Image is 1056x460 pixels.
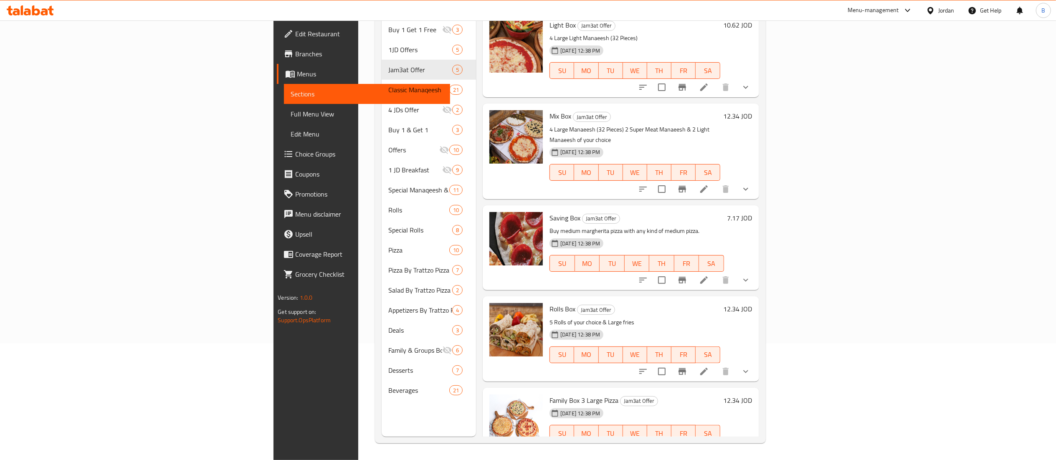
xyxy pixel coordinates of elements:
[550,346,574,363] button: SU
[388,65,452,75] div: Jam3at Offer
[550,394,618,407] span: Family Box 3 Large Pizza
[388,165,442,175] span: 1 JD Breakfast
[388,325,452,335] div: Deals
[388,245,449,255] div: Pizza
[453,326,462,334] span: 3
[653,363,671,380] span: Select to update
[388,205,449,215] div: Rolls
[295,169,443,179] span: Coupons
[388,385,449,395] div: Beverages
[696,164,720,181] button: SA
[574,425,598,442] button: MO
[578,21,615,30] span: Jam3at Offer
[452,65,463,75] div: items
[671,62,696,79] button: FR
[277,24,450,44] a: Edit Restaurant
[453,106,462,114] span: 2
[675,349,692,361] span: FR
[696,425,720,442] button: SA
[550,19,576,31] span: Light Box
[278,306,316,317] span: Get support on:
[699,255,724,272] button: SA
[550,110,571,122] span: Mix Box
[620,396,658,406] span: Jam3at Offer
[382,16,476,404] nav: Menu sections
[453,286,462,294] span: 2
[582,214,620,224] div: Jam3at Offer
[388,305,452,315] div: Appetizers By Trattzo Pizza
[382,100,476,120] div: 4 JDs Offer2
[653,258,671,270] span: TH
[672,77,692,97] button: Branch-specific-item
[295,29,443,39] span: Edit Restaurant
[741,366,751,377] svg: Show Choices
[382,360,476,380] div: Desserts7
[382,240,476,260] div: Pizza10
[716,179,736,199] button: delete
[291,129,443,139] span: Edit Menu
[295,249,443,259] span: Coverage Report
[382,380,476,400] div: Beverages21
[388,105,442,115] span: 4 JDs Offer
[599,346,623,363] button: TU
[295,49,443,59] span: Branches
[577,349,595,361] span: MO
[278,292,298,303] span: Version:
[450,246,462,254] span: 10
[623,425,647,442] button: WE
[577,65,595,77] span: MO
[388,285,452,295] span: Salad By Trattzo Pizza
[574,346,598,363] button: MO
[442,345,452,355] svg: Inactive section
[550,303,575,315] span: Rolls Box
[449,145,463,155] div: items
[649,255,674,272] button: TH
[623,62,647,79] button: WE
[284,104,450,124] a: Full Menu View
[382,280,476,300] div: Salad By Trattzo Pizza2
[450,86,462,94] span: 21
[388,345,442,355] div: Family & Groups Boxes
[452,45,463,55] div: items
[452,265,463,275] div: items
[599,62,623,79] button: TU
[452,105,463,115] div: items
[291,109,443,119] span: Full Menu View
[550,317,720,328] p: 5 Rolls of your choice & Large fries
[716,361,736,382] button: delete
[626,427,644,440] span: WE
[277,144,450,164] a: Choice Groups
[602,65,620,77] span: TU
[602,427,620,440] span: TU
[550,124,720,145] p: 4 Large Manaeesh (32 Pieces) 2 Super Meat Manaeesh & 2 Light Manaeesh of your choice
[573,112,611,122] div: Jam3at Offer
[623,164,647,181] button: WE
[453,306,462,314] span: 4
[550,226,724,236] p: Buy medium margherita pizza with any kind of medium pizza.
[450,206,462,214] span: 10
[675,167,692,179] span: FR
[848,5,899,15] div: Menu-management
[557,47,603,55] span: [DATE] 12:38 PM
[674,255,699,272] button: FR
[671,425,696,442] button: FR
[300,292,313,303] span: 1.0.0
[388,185,449,195] span: Special Manaqeesh & Pies
[653,271,671,289] span: Select to update
[578,258,597,270] span: MO
[577,305,615,315] span: Jam3at Offer
[388,45,452,55] span: 1JD Offers
[382,300,476,320] div: Appetizers By Trattzo Pizza4
[575,255,600,272] button: MO
[489,212,543,265] img: Saving Box
[382,340,476,360] div: Family & Groups Boxes6
[553,427,571,440] span: SU
[716,270,736,290] button: delete
[633,179,653,199] button: sort-choices
[450,186,462,194] span: 11
[450,146,462,154] span: 10
[628,258,646,270] span: WE
[741,275,751,285] svg: Show Choices
[626,167,644,179] span: WE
